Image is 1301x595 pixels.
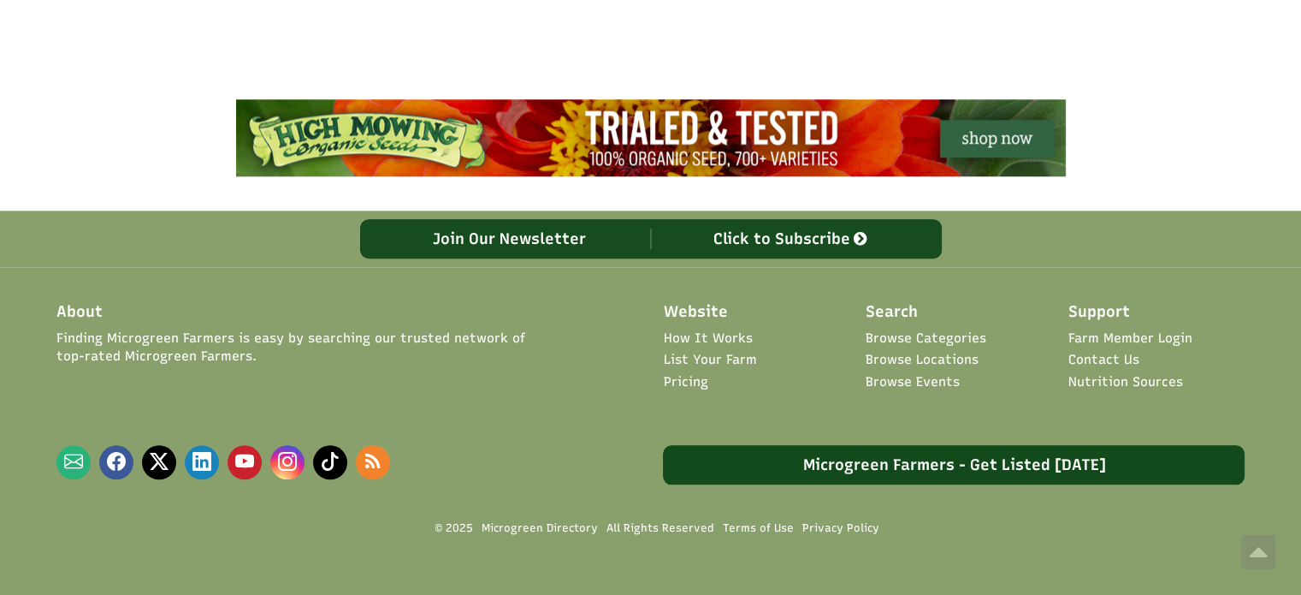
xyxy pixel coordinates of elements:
[606,521,714,536] span: All Rights Reserved
[866,301,918,324] span: Search
[663,330,752,348] a: How It Works
[56,330,537,366] span: Finding Microgreen Farmers is easy by searching our trusted network of top-rated Microgreen Farmers.
[866,330,986,348] a: Browse Categories
[663,445,1245,485] a: Microgreen Farmers - Get Listed [DATE]
[663,351,756,369] a: List Your Farm
[651,229,932,249] div: Click to Subscribe
[866,351,979,369] a: Browse Locations
[360,219,942,259] a: Join Our Newsletter Click to Subscribe
[802,521,879,536] a: Privacy Policy
[370,229,651,249] div: Join Our Newsletter
[1068,330,1192,348] a: Farm Member Login
[1068,301,1130,324] span: Support
[482,521,598,536] a: Microgreen Directory
[1068,351,1139,369] a: Contact Us
[866,373,960,391] a: Browse Events
[1068,373,1183,391] a: Nutrition Sources
[663,373,707,391] a: Pricing
[723,521,794,536] a: Terms of Use
[663,301,727,324] span: Website
[236,99,1066,176] img: High
[435,521,473,536] span: © 2025
[56,301,103,324] span: About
